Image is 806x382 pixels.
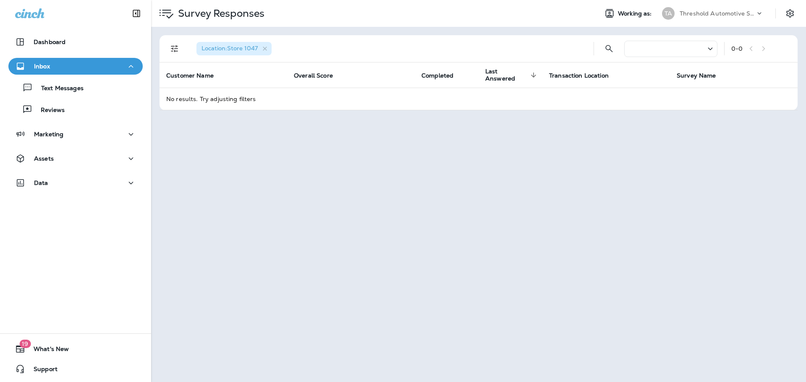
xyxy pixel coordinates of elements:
[33,85,84,93] p: Text Messages
[680,10,755,17] p: Threshold Automotive Service dba Grease Monkey
[34,39,65,45] p: Dashboard
[166,72,214,79] span: Customer Name
[294,72,344,79] span: Overall Score
[677,72,727,79] span: Survey Name
[201,44,258,52] span: Location : Store 1047
[34,63,50,70] p: Inbox
[549,72,620,79] span: Transaction Location
[421,72,453,79] span: Completed
[166,72,225,79] span: Customer Name
[125,5,148,22] button: Collapse Sidebar
[34,155,54,162] p: Assets
[485,68,539,82] span: Last Answered
[485,68,528,82] span: Last Answered
[8,361,143,377] button: Support
[294,72,333,79] span: Overall Score
[166,40,183,57] button: Filters
[601,40,618,57] button: Search Survey Responses
[421,72,464,79] span: Completed
[677,72,716,79] span: Survey Name
[34,179,48,186] p: Data
[25,346,69,356] span: What's New
[8,150,143,167] button: Assets
[160,88,798,110] td: No results. Try adjusting filters
[34,131,63,138] p: Marketing
[8,101,143,118] button: Reviews
[32,107,65,114] p: Reviews
[8,58,143,75] button: Inbox
[731,45,743,52] div: 0 - 0
[549,72,609,79] span: Transaction Location
[196,42,272,55] div: Location:Store 1047
[618,10,654,17] span: Working as:
[8,34,143,50] button: Dashboard
[8,174,143,191] button: Data
[8,79,143,96] button: Text Messages
[8,340,143,357] button: 19What's New
[782,6,798,21] button: Settings
[25,366,58,376] span: Support
[175,7,264,20] p: Survey Responses
[19,340,31,348] span: 19
[662,7,675,20] div: TA
[8,126,143,143] button: Marketing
